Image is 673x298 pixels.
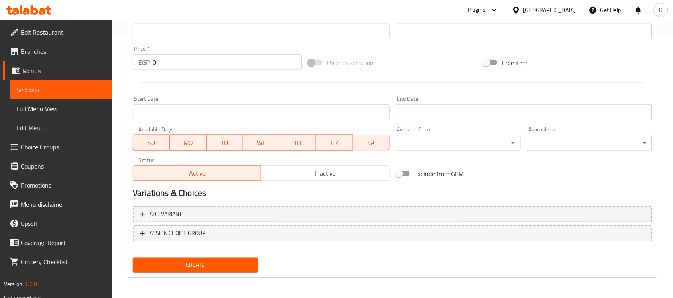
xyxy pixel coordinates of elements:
[133,24,389,39] input: Please enter product barcode
[16,85,106,94] span: Sections
[133,206,652,223] button: Add variant
[246,137,277,149] span: WE
[3,42,112,61] a: Branches
[243,135,280,151] button: WE
[3,157,112,176] a: Coupons
[170,135,207,151] button: MO
[264,168,386,179] span: Inactive
[21,200,106,209] span: Menu disclaimer
[283,137,313,149] span: TH
[16,123,106,133] span: Edit Menu
[356,137,386,149] span: SA
[210,137,240,149] span: TU
[25,279,37,289] span: 1.0.0
[468,5,486,15] div: Plugins
[3,176,112,195] a: Promotions
[16,104,106,114] span: Full Menu View
[3,195,112,214] a: Menu disclaimer
[133,188,652,200] h2: Variations & Choices
[21,238,106,247] span: Coverage Report
[150,210,182,220] span: Add variant
[21,47,106,56] span: Branches
[502,58,527,67] span: Free item
[396,24,652,39] input: Please enter product sku
[353,135,390,151] button: SA
[327,58,374,67] span: Price on selection
[659,6,663,14] span: D
[139,260,252,270] span: Create
[21,161,106,171] span: Coupons
[415,169,464,178] span: Exclude from GEM
[316,135,353,151] button: FR
[136,137,167,149] span: SU
[3,137,112,157] a: Choice Groups
[133,165,261,181] button: Active
[133,225,652,242] button: ASSIGN CHOICE GROUP
[21,257,106,267] span: Grocery Checklist
[3,214,112,233] a: Upsell
[3,61,112,80] a: Menus
[21,180,106,190] span: Promotions
[4,279,24,289] span: Version:
[10,118,112,137] a: Edit Menu
[523,6,576,14] div: [GEOGRAPHIC_DATA]
[133,135,170,151] button: SU
[133,258,258,273] button: Create
[173,137,203,149] span: MO
[22,66,106,75] span: Menus
[10,99,112,118] a: Full Menu View
[319,137,350,149] span: FR
[136,168,258,179] span: Active
[279,135,316,151] button: TH
[207,135,243,151] button: TU
[3,252,112,271] a: Grocery Checklist
[261,165,389,181] button: Inactive
[138,57,150,67] p: EGP
[150,229,205,239] span: ASSIGN CHOICE GROUP
[10,80,112,99] a: Sections
[396,135,521,151] div: ​
[3,233,112,252] a: Coverage Report
[21,27,106,37] span: Edit Restaurant
[3,23,112,42] a: Edit Restaurant
[21,219,106,228] span: Upsell
[153,54,302,70] input: Please enter price
[21,142,106,152] span: Choice Groups
[527,135,652,151] div: ​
